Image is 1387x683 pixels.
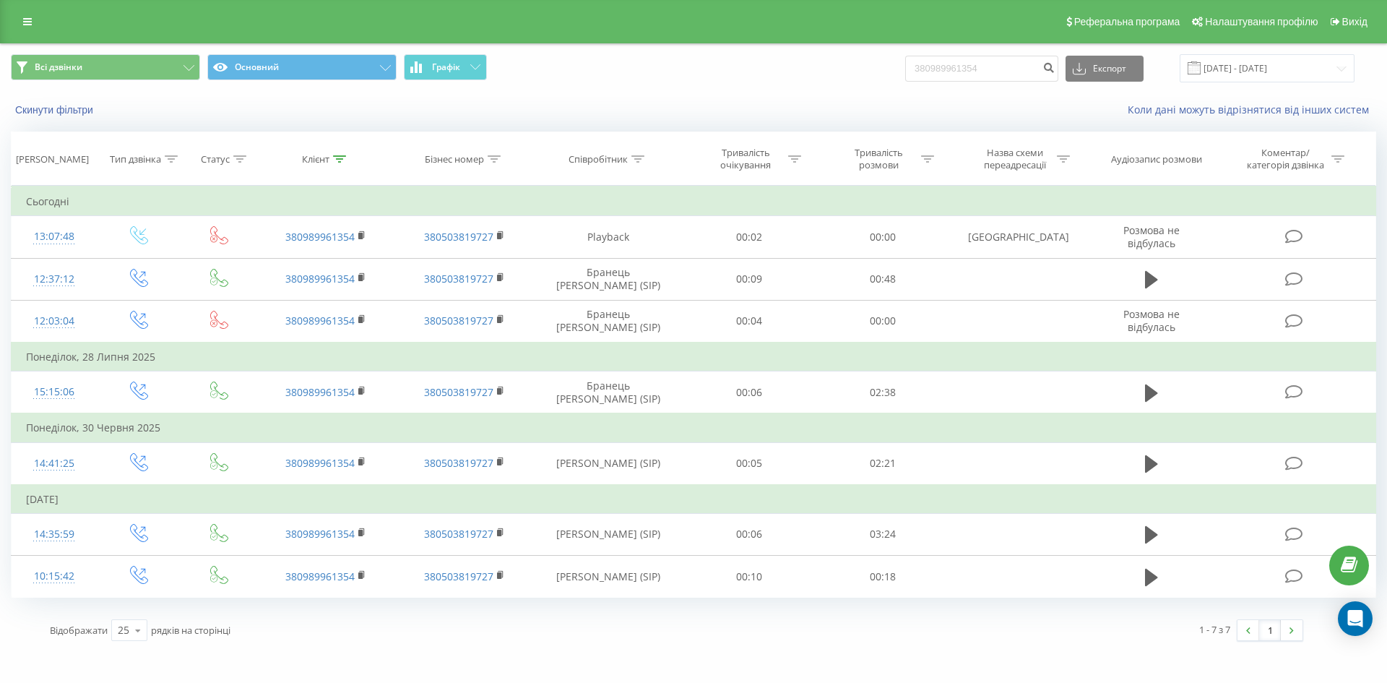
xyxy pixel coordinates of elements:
div: 1 - 7 з 7 [1199,622,1230,637]
div: 14:41:25 [26,450,82,478]
td: Понеділок, 28 Липня 2025 [12,343,1376,371]
a: 380503819727 [424,570,493,583]
td: 00:09 [683,258,816,300]
span: Графік [432,62,460,72]
span: Відображати [50,624,108,637]
td: Понеділок, 30 Червня 2025 [12,413,1376,442]
span: Розмова не відбулась [1123,307,1180,334]
a: 380989961354 [285,314,355,327]
td: 02:21 [816,442,949,485]
td: Бранець [PERSON_NAME] (SIP) [533,371,683,414]
a: 1 [1259,620,1281,640]
a: 380989961354 [285,456,355,470]
a: 380503819727 [424,527,493,541]
td: Бранець [PERSON_NAME] (SIP) [533,300,683,343]
span: рядків на сторінці [151,624,230,637]
a: 380989961354 [285,570,355,583]
span: Реферальна програма [1074,16,1180,27]
a: 380989961354 [285,230,355,244]
div: Open Intercom Messenger [1338,601,1373,636]
td: 00:05 [683,442,816,485]
a: 380503819727 [424,456,493,470]
div: Тривалість розмови [840,147,917,171]
span: Налаштування профілю [1205,16,1318,27]
td: 03:24 [816,513,949,555]
a: 380503819727 [424,230,493,244]
span: Вихід [1342,16,1367,27]
td: Сьогодні [12,187,1376,216]
a: 380503819727 [424,314,493,327]
td: 00:10 [683,556,816,598]
td: Бранець [PERSON_NAME] (SIP) [533,258,683,300]
span: Розмова не відбулась [1123,223,1180,250]
td: [PERSON_NAME] (SIP) [533,513,683,555]
td: [DATE] [12,485,1376,514]
div: 14:35:59 [26,520,82,549]
td: [GEOGRAPHIC_DATA] [949,216,1088,258]
button: Основний [207,54,397,80]
div: Бізнес номер [425,153,484,166]
a: 380989961354 [285,385,355,399]
td: 00:02 [683,216,816,258]
div: 10:15:42 [26,562,82,590]
button: Експорт [1066,56,1144,82]
div: Тип дзвінка [110,153,161,166]
div: 12:03:04 [26,307,82,335]
td: 02:38 [816,371,949,414]
div: Тривалість очікування [707,147,785,171]
td: 00:06 [683,371,816,414]
button: Скинути фільтри [11,103,100,116]
div: Співробітник [569,153,628,166]
button: Всі дзвінки [11,54,200,80]
div: Назва схеми переадресації [976,147,1053,171]
div: Коментар/категорія дзвінка [1243,147,1328,171]
td: 00:00 [816,300,949,343]
div: [PERSON_NAME] [16,153,89,166]
div: Аудіозапис розмови [1111,153,1202,166]
td: 00:00 [816,216,949,258]
div: 15:15:06 [26,378,82,406]
button: Графік [404,54,487,80]
td: 00:06 [683,513,816,555]
span: Всі дзвінки [35,61,82,73]
div: 25 [118,623,129,637]
td: [PERSON_NAME] (SIP) [533,556,683,598]
div: Клієнт [302,153,329,166]
td: Playback [533,216,683,258]
input: Пошук за номером [905,56,1058,82]
div: 13:07:48 [26,223,82,251]
a: 380989961354 [285,527,355,541]
div: Статус [201,153,230,166]
td: 00:04 [683,300,816,343]
td: [PERSON_NAME] (SIP) [533,442,683,485]
a: 380989961354 [285,272,355,285]
td: 00:48 [816,258,949,300]
td: 00:18 [816,556,949,598]
a: 380503819727 [424,272,493,285]
a: Коли дані можуть відрізнятися вiд інших систем [1128,103,1376,116]
div: 12:37:12 [26,265,82,293]
a: 380503819727 [424,385,493,399]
